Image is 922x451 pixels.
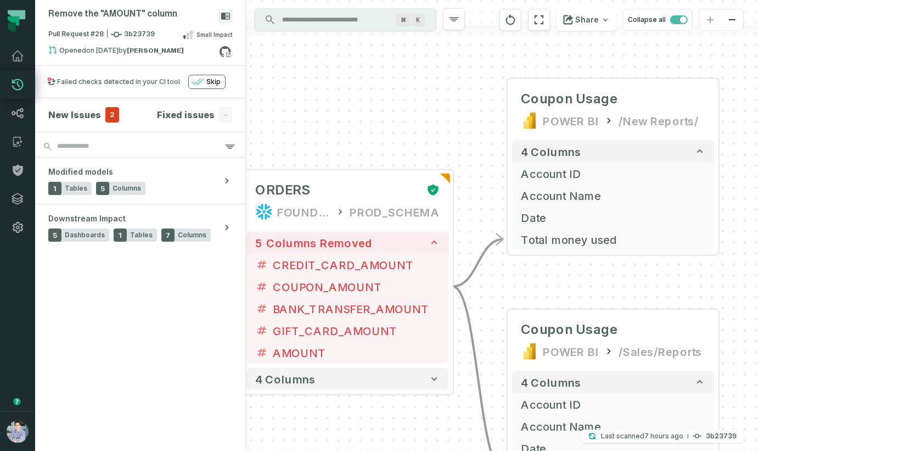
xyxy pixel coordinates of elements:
span: Date [521,209,705,226]
span: - [219,107,232,123]
button: Collapse all [623,9,693,31]
span: AMOUNT [273,344,440,361]
span: Account Name [521,187,705,204]
span: Account ID [521,165,705,182]
span: Downstream Impact [48,213,126,224]
span: 5 [96,182,109,195]
span: Pull Request #28 3b23739 [48,29,155,40]
button: CREDIT_CARD_AMOUNT [246,254,448,276]
span: Tables [65,184,87,193]
div: POWER BI [543,112,599,130]
p: Last scanned [601,431,683,442]
span: Coupon Usage [521,321,619,338]
span: 1 [48,182,61,195]
span: Press ⌘ + K to focus the search bar [396,14,411,26]
span: 4 columns [521,145,581,158]
img: avatar of Alon Nafta [7,421,29,443]
div: Tooltip anchor [12,397,22,407]
div: /New Reports/ [619,112,699,130]
strong: Barak Fargoun (fargoun) [127,47,184,54]
div: Remove the "AMOUNT" column [48,9,177,19]
span: 5 columns removed [255,236,373,249]
div: /Sales/Reports [619,343,702,360]
button: Skip [188,75,226,89]
button: Account Name [512,415,714,437]
span: Small Impact [196,30,232,39]
span: 5 [48,229,61,242]
span: decimal [255,324,268,337]
a: View on github [218,44,232,59]
span: Tables [130,231,153,240]
span: Press ⌘ + K to focus the search bar [412,14,425,26]
button: Downstream Impact5Dashboards1Tables7Columns [35,204,245,250]
span: Modified models [48,166,113,177]
div: PROD_SCHEMA [350,203,440,221]
span: Dashboards [65,231,105,240]
span: 4 columns [255,372,316,386]
div: Certified [422,183,440,197]
span: Skip [206,77,221,86]
span: decimal [255,258,268,271]
span: Total money used [521,231,705,248]
span: Account Name [521,418,705,435]
button: Total money used [512,229,714,250]
relative-time: Oct 9, 2025, 2:23 AM GMT+1 [644,432,683,440]
relative-time: Mar 10, 2025, 9:00 PM GMT [86,46,119,54]
span: COUPON_AMOUNT [273,279,440,295]
button: Account Name [512,185,714,207]
span: GIFT_CARD_AMOUNT [273,322,440,339]
button: Share [556,9,616,31]
button: Account ID [512,163,714,185]
span: decimal [255,346,268,359]
span: 1 [114,229,127,242]
span: CREDIT_CARD_AMOUNT [273,257,440,273]
span: 4 columns [521,376,581,389]
div: FOUNDATIONAL_DB [277,203,331,221]
span: decimal [255,302,268,315]
span: BANK_TRANSFER_AMOUNT [273,300,440,317]
button: Date [512,207,714,229]
span: ORDERS [255,181,310,199]
button: New Issues2Fixed issues- [48,107,232,123]
button: Modified models1Tables5Columns [35,158,245,204]
div: Failed checks detected in your CI tool [57,77,180,86]
span: Account ID [521,396,705,413]
div: POWER BI [543,343,599,360]
h4: New Issues [48,108,101,121]
button: GIFT_CARD_AMOUNT [246,320,448,342]
button: COUPON_AMOUNT [246,276,448,298]
span: 7 [161,229,175,242]
button: Last scanned[DATE] 2:23:31 AM3b23739 [581,430,743,443]
span: decimal [255,280,268,293]
button: Account ID [512,393,714,415]
button: zoom out [721,9,743,31]
h4: Fixed issues [157,108,215,121]
button: AMOUNT [246,342,448,364]
span: Columns [113,184,141,193]
div: Opened by [48,46,219,59]
button: BANK_TRANSFER_AMOUNT [246,298,448,320]
span: 2 [105,107,119,123]
g: Edge from 0dd85c77dd217d0afb16c7d4fb3eff19 to 9d59a788612dc060523a8f5939ba2e14 [453,239,503,286]
h4: 3b23739 [706,433,737,439]
span: Columns [178,231,206,240]
span: Coupon Usage [521,90,619,108]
